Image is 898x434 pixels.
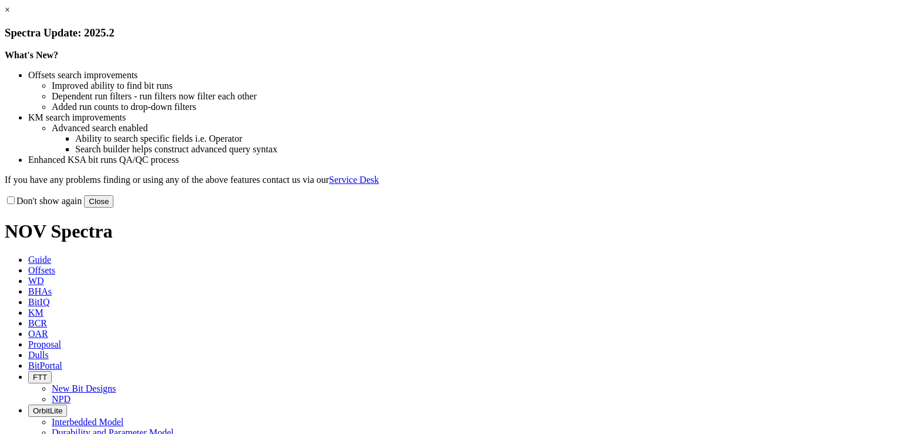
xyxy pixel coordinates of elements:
[28,350,49,360] span: Dulls
[75,133,893,144] li: Ability to search specific fields i.e. Operator
[52,417,123,427] a: Interbedded Model
[75,144,893,155] li: Search builder helps construct advanced query syntax
[52,123,893,133] li: Advanced search enabled
[329,175,379,185] a: Service Desk
[28,70,893,81] li: Offsets search improvements
[7,196,15,204] input: Don't show again
[28,155,893,165] li: Enhanced KSA bit runs QA/QC process
[28,329,48,339] span: OAR
[5,50,58,60] strong: What's New?
[28,339,61,349] span: Proposal
[28,318,47,328] span: BCR
[28,297,49,307] span: BitIQ
[28,255,51,265] span: Guide
[5,221,893,242] h1: NOV Spectra
[28,276,44,286] span: WD
[33,373,47,382] span: FTT
[5,26,893,39] h3: Spectra Update: 2025.2
[5,175,893,185] p: If you have any problems finding or using any of the above features contact us via our
[28,360,62,370] span: BitPortal
[5,5,10,15] a: ×
[52,81,893,91] li: Improved ability to find bit runs
[28,308,43,318] span: KM
[33,406,62,415] span: OrbitLite
[52,102,893,112] li: Added run counts to drop-down filters
[84,195,113,208] button: Close
[52,383,116,393] a: New Bit Designs
[52,394,71,404] a: NPD
[28,265,55,275] span: Offsets
[52,91,893,102] li: Dependent run filters - run filters now filter each other
[28,286,52,296] span: BHAs
[28,112,893,123] li: KM search improvements
[5,196,82,206] label: Don't show again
